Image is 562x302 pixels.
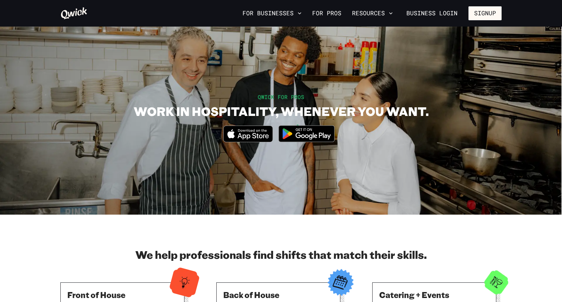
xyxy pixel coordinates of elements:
[310,8,344,19] a: For Pros
[240,8,304,19] button: For Businesses
[468,6,502,20] button: Signup
[223,137,273,144] a: Download on the App Store
[60,248,502,261] h2: We help professionals find shifts that match their skills.
[274,121,339,146] img: Get it on Google Play
[134,104,429,119] h1: WORK IN HOSPITALITY, WHENEVER YOU WANT.
[349,8,395,19] button: Resources
[258,93,304,100] span: QWICK FOR PROS
[401,6,463,20] a: Business Login
[379,289,489,300] h3: Catering + Events
[223,289,333,300] h3: Back of House
[67,289,177,300] h3: Front of House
